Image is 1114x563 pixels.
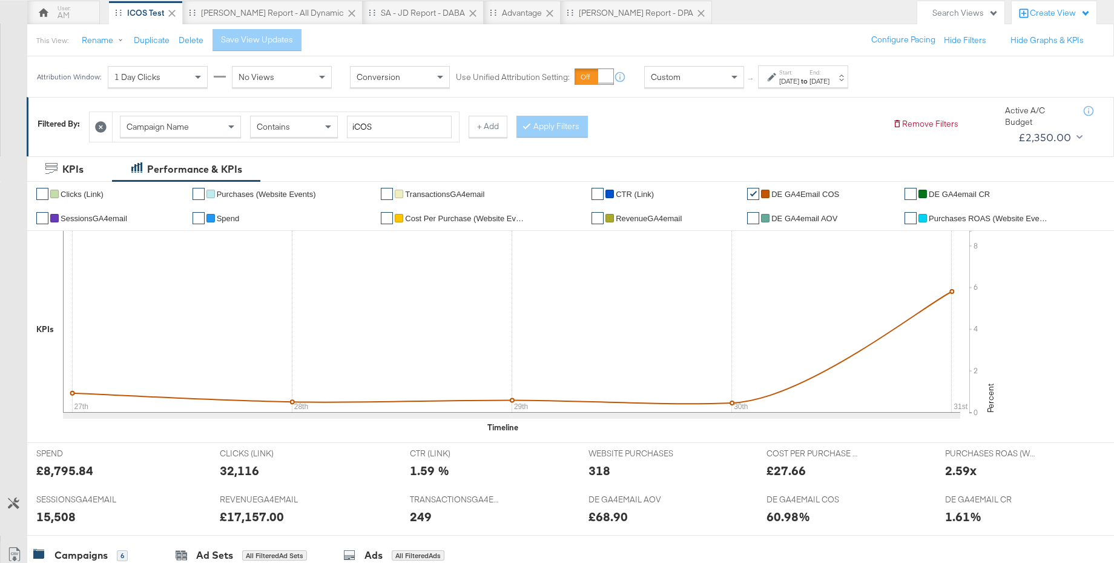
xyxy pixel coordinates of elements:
[799,76,809,85] strong: to
[364,548,383,562] div: Ads
[127,121,189,132] span: Campaign Name
[217,190,316,199] span: Purchases (Website Events)
[905,212,917,224] a: ✔
[189,9,196,16] div: Drag to reorder tab
[242,550,307,561] div: All Filtered Ad Sets
[239,72,274,82] span: No Views
[945,448,1036,459] span: PURCHASES ROAS (WEBSITE EVENTS)
[62,162,84,176] div: KPIs
[257,121,290,132] span: Contains
[771,190,839,199] span: DE GA4Email COS
[115,9,122,16] div: Drag to reorder tab
[36,462,93,479] div: £8,795.84
[985,384,996,413] text: Percent
[616,214,682,223] span: RevenueGA4email
[588,494,679,505] span: DE GA4EMAIL AOV
[771,214,837,223] span: DE GA4email AOV
[809,76,829,86] div: [DATE]
[179,35,203,46] button: Delete
[932,7,998,19] div: Search Views
[592,212,604,224] a: ✔
[196,548,233,562] div: Ad Sets
[766,494,857,505] span: DE GA4EMAIL COS
[117,550,128,561] div: 6
[36,212,48,224] a: ✔
[347,116,452,138] input: Enter a search term
[193,188,205,200] a: ✔
[929,214,1050,223] span: Purchases ROAS (Website Events)
[747,212,759,224] a: ✔
[616,190,654,199] span: CTR (Link)
[490,9,496,16] div: Drag to reorder tab
[766,508,810,525] div: 60.98%
[61,214,127,223] span: SessionsGA4email
[892,118,958,130] button: Remove Filters
[945,494,1036,505] span: DE GA4EMAIL CR
[36,494,127,505] span: SESSIONSGA4EMAIL
[357,72,400,82] span: Conversion
[54,548,108,562] div: Campaigns
[1005,105,1072,127] div: Active A/C Budget
[567,9,573,16] div: Drag to reorder tab
[1010,35,1084,46] button: Hide Graphs & KPIs
[36,188,48,200] a: ✔
[651,72,681,82] span: Custom
[945,508,981,525] div: 1.61%
[405,190,484,199] span: TransactionsGA4email
[1013,128,1085,147] button: £2,350.00
[73,30,136,52] button: Rename
[220,448,311,459] span: CLICKS (LINK)
[36,73,102,81] div: Attribution Window:
[410,494,501,505] span: TRANSACTIONSGA4EMAIL
[766,462,806,479] div: £27.66
[410,462,449,479] div: 1.59 %
[929,190,990,199] span: DE GA4email CR
[114,72,160,82] span: 1 Day Clicks
[456,72,570,83] label: Use Unified Attribution Setting:
[193,212,205,224] a: ✔
[863,29,944,51] button: Configure Pacing
[220,462,259,479] div: 32,116
[201,7,344,19] div: [PERSON_NAME] Report - All Dynamic
[369,9,375,16] div: Drag to reorder tab
[469,116,507,138] button: + Add
[410,448,501,459] span: CTR (LINK)
[36,448,127,459] span: SPEND
[381,188,393,200] a: ✔
[36,324,54,335] div: KPIs
[779,68,799,76] label: Start:
[588,462,610,479] div: 318
[779,76,799,86] div: [DATE]
[766,448,857,459] span: COST PER PURCHASE (WEBSITE EVENTS)
[809,68,829,76] label: End:
[1018,128,1072,147] div: £2,350.00
[579,7,693,19] div: [PERSON_NAME] Report - DPA
[745,77,757,81] span: ↑
[588,448,679,459] span: WEBSITE PURCHASES
[61,190,104,199] span: Clicks (Link)
[747,188,759,200] a: ✔
[217,214,240,223] span: Spend
[392,550,444,561] div: All Filtered Ads
[220,508,284,525] div: £17,157.00
[487,422,518,433] div: Timeline
[592,188,604,200] a: ✔
[381,212,393,224] a: ✔
[127,7,164,19] div: iCOS Test
[410,508,432,525] div: 249
[1030,7,1090,19] div: Create View
[134,35,170,46] button: Duplicate
[381,7,465,19] div: SA - JD Report - DABA
[905,188,917,200] a: ✔
[147,162,242,176] div: Performance & KPIs
[36,508,76,525] div: 15,508
[588,508,628,525] div: £68.90
[36,36,68,45] div: This View:
[944,35,986,46] button: Hide Filters
[945,462,977,479] div: 2.59x
[405,214,526,223] span: Cost Per Purchase (Website Events)
[502,7,542,19] div: Advantage
[38,118,80,130] div: Filtered By:
[220,494,311,505] span: REVENUEGA4EMAIL
[58,10,70,21] div: AM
